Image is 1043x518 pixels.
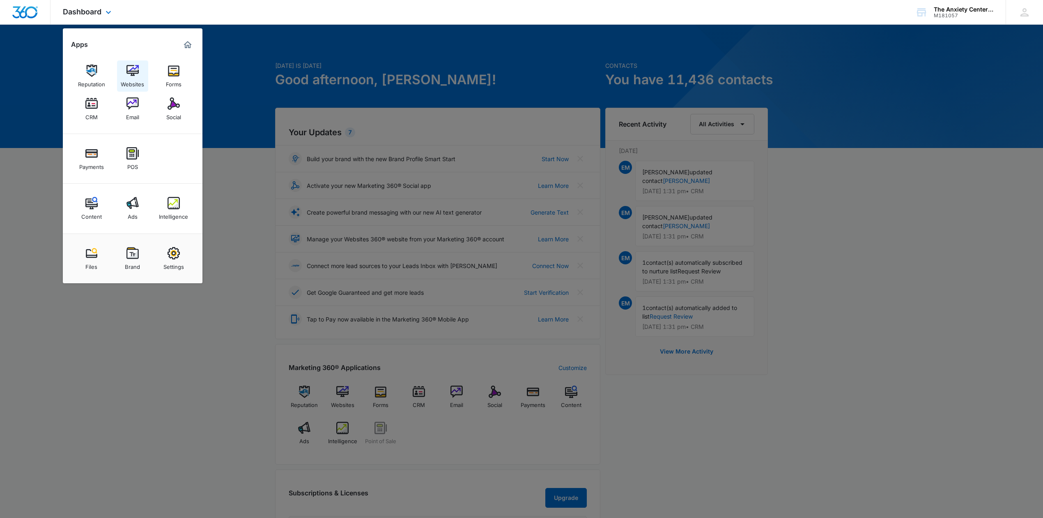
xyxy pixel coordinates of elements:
[117,93,148,125] a: Email
[117,60,148,92] a: Websites
[128,209,138,220] div: Ads
[79,160,104,170] div: Payments
[166,110,181,120] div: Social
[117,143,148,174] a: POS
[63,7,101,16] span: Dashboard
[181,38,194,51] a: Marketing 360® Dashboard
[159,209,188,220] div: Intelligence
[76,60,107,92] a: Reputation
[934,6,994,13] div: account name
[158,243,189,274] a: Settings
[117,243,148,274] a: Brand
[166,77,181,88] div: Forms
[126,110,139,120] div: Email
[85,259,97,270] div: Files
[76,243,107,274] a: Files
[158,60,189,92] a: Forms
[934,13,994,18] div: account id
[71,41,88,49] h2: Apps
[76,143,107,174] a: Payments
[117,193,148,224] a: Ads
[78,77,105,88] div: Reputation
[85,110,98,120] div: CRM
[125,259,140,270] div: Brand
[121,77,144,88] div: Websites
[76,93,107,125] a: CRM
[158,93,189,125] a: Social
[158,193,189,224] a: Intelligence
[127,160,138,170] div: POS
[81,209,102,220] div: Content
[76,193,107,224] a: Content
[163,259,184,270] div: Settings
